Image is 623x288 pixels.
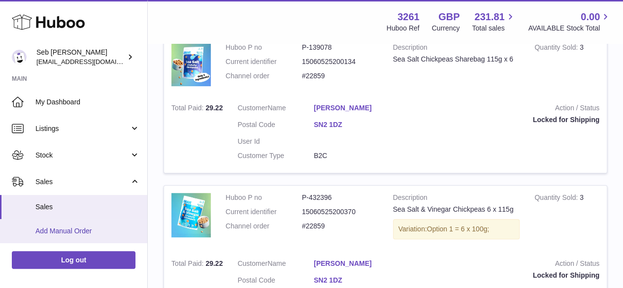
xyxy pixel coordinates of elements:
span: Total sales [472,24,516,33]
strong: Quantity Sold [534,193,580,204]
strong: Action / Status [405,103,599,115]
dd: #22859 [302,222,378,231]
dt: Postal Code [237,120,314,132]
span: Stock [35,151,130,160]
span: 29.22 [205,259,223,267]
strong: Action / Status [405,259,599,271]
span: Listings [35,124,130,133]
span: Sales [35,202,140,212]
dt: Huboo P no [226,193,302,202]
span: My Dashboard [35,97,140,107]
img: 32611658329014.jpg [171,193,211,238]
img: 32611658329202.jpg [171,43,211,87]
div: Huboo Ref [387,24,420,33]
td: 3 [527,35,607,96]
dd: P-432396 [302,193,378,202]
div: Sea Salt Chickpeas Sharebag 115g x 6 [393,55,520,64]
a: 231.81 Total sales [472,10,516,33]
dt: Current identifier [226,207,302,217]
a: SN2 1DZ [314,276,390,285]
a: [PERSON_NAME] [314,103,390,113]
span: Customer [237,104,267,112]
div: Locked for Shipping [405,115,599,125]
dt: Channel order [226,222,302,231]
td: 3 [527,186,607,252]
dt: Huboo P no [226,43,302,52]
a: [PERSON_NAME] [314,259,390,268]
strong: Description [393,43,520,55]
span: [EMAIL_ADDRESS][DOMAIN_NAME] [36,58,145,65]
a: SN2 1DZ [314,120,390,129]
span: Option 1 = 6 x 100g; [427,225,489,233]
strong: Quantity Sold [534,43,580,54]
span: Customer [237,259,267,267]
dd: 15060525200370 [302,207,378,217]
div: Sea Salt & Vinegar Chickpeas 6 x 115g [393,205,520,214]
strong: GBP [438,10,459,24]
div: Locked for Shipping [405,271,599,280]
dt: Customer Type [237,151,314,160]
dt: User Id [237,137,314,146]
dt: Current identifier [226,57,302,66]
span: Add Manual Order [35,226,140,236]
a: Log out [12,251,135,269]
span: 29.22 [205,104,223,112]
span: Sales [35,177,130,187]
a: 0.00 AVAILABLE Stock Total [528,10,611,33]
span: AVAILABLE Stock Total [528,24,611,33]
dt: Name [237,103,314,115]
dd: B2C [314,151,390,160]
dd: P-139078 [302,43,378,52]
strong: 3261 [397,10,420,24]
div: Seb [PERSON_NAME] [36,48,125,66]
div: Currency [432,24,460,33]
dt: Channel order [226,71,302,81]
dt: Postal Code [237,276,314,288]
strong: Total Paid [171,104,205,114]
dt: Name [237,259,314,271]
dd: 15060525200134 [302,57,378,66]
strong: Description [393,193,520,205]
div: Variation: [393,219,520,239]
dd: #22859 [302,71,378,81]
span: 231.81 [474,10,504,24]
span: 0.00 [581,10,600,24]
strong: Total Paid [171,259,205,270]
img: internalAdmin-3261@internal.huboo.com [12,50,27,64]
